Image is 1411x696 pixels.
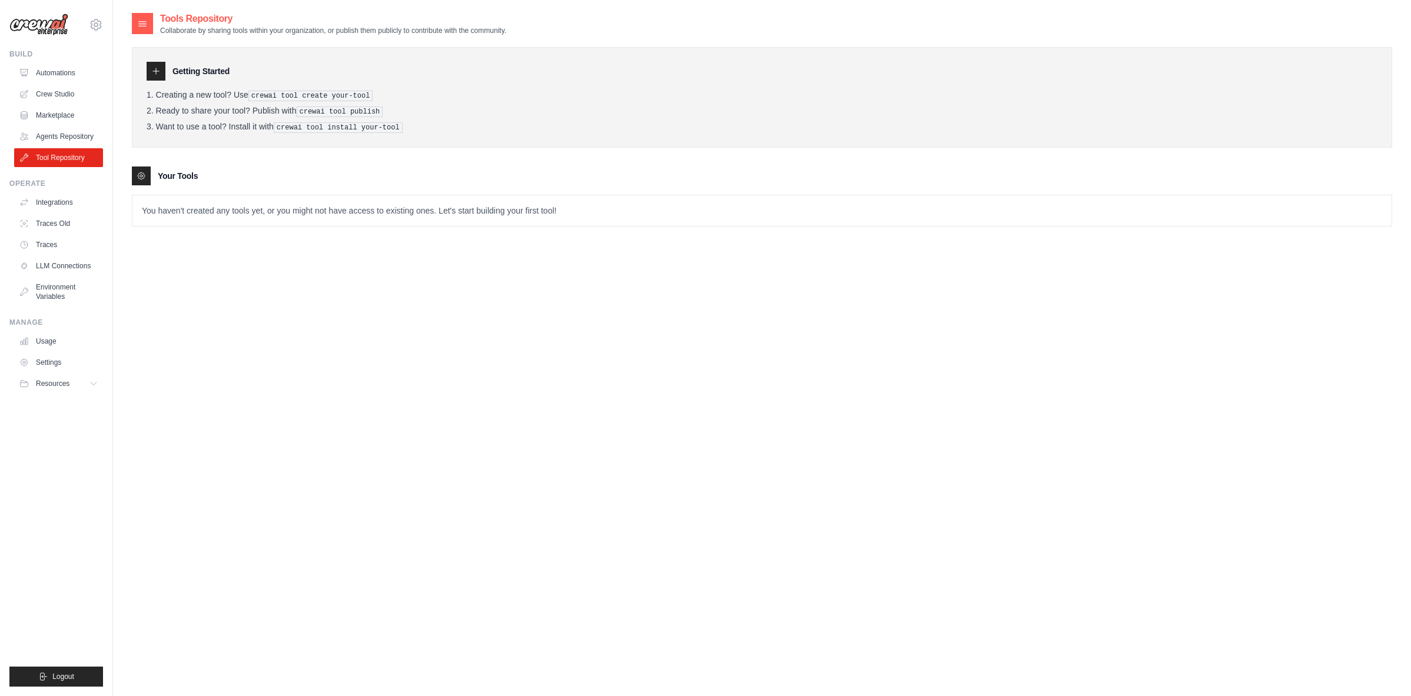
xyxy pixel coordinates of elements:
[36,379,69,388] span: Resources
[9,667,103,687] button: Logout
[14,148,103,167] a: Tool Repository
[14,193,103,212] a: Integrations
[52,672,74,681] span: Logout
[160,26,506,35] p: Collaborate by sharing tools within your organization, or publish them publicly to contribute wit...
[9,14,68,36] img: Logo
[14,214,103,233] a: Traces Old
[248,91,373,101] pre: crewai tool create your-tool
[14,278,103,306] a: Environment Variables
[14,353,103,372] a: Settings
[147,90,1377,101] li: Creating a new tool? Use
[132,195,1392,226] p: You haven't created any tools yet, or you might not have access to existing ones. Let's start bui...
[147,122,1377,133] li: Want to use a tool? Install it with
[14,106,103,125] a: Marketplace
[14,257,103,275] a: LLM Connections
[14,64,103,82] a: Automations
[9,179,103,188] div: Operate
[14,127,103,146] a: Agents Repository
[274,122,403,133] pre: crewai tool install your-tool
[297,106,383,117] pre: crewai tool publish
[14,332,103,351] a: Usage
[14,235,103,254] a: Traces
[9,49,103,59] div: Build
[9,318,103,327] div: Manage
[160,12,506,26] h2: Tools Repository
[14,85,103,104] a: Crew Studio
[172,65,230,77] h3: Getting Started
[158,170,198,182] h3: Your Tools
[14,374,103,393] button: Resources
[147,106,1377,117] li: Ready to share your tool? Publish with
